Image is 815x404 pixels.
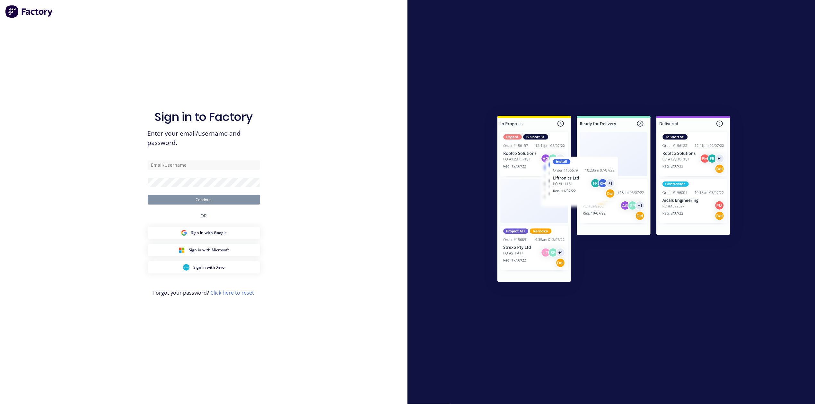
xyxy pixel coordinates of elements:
[155,110,253,124] h1: Sign in to Factory
[148,160,260,170] input: Email/Username
[148,227,260,239] button: Google Sign inSign in with Google
[153,289,254,297] span: Forgot your password?
[5,5,53,18] img: Factory
[148,244,260,256] button: Microsoft Sign inSign in with Microsoft
[193,265,224,270] span: Sign in with Xero
[181,230,187,236] img: Google Sign in
[148,195,260,205] button: Continue
[483,103,744,297] img: Sign in
[148,261,260,274] button: Xero Sign inSign in with Xero
[201,205,207,227] div: OR
[148,129,260,147] span: Enter your email/username and password.
[183,264,189,271] img: Xero Sign in
[211,289,254,296] a: Click here to reset
[179,247,185,253] img: Microsoft Sign in
[191,230,227,236] span: Sign in with Google
[189,247,229,253] span: Sign in with Microsoft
